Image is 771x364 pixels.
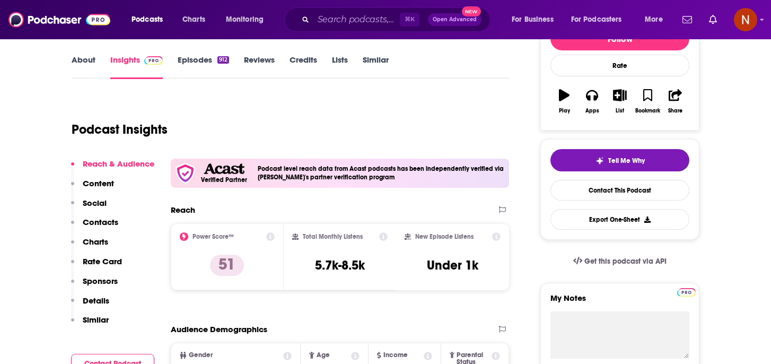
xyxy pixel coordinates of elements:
button: Share [662,82,689,120]
p: Sponsors [83,276,118,286]
button: Export One-Sheet [550,209,689,230]
h2: Power Score™ [192,233,234,240]
button: open menu [504,11,567,28]
p: Rate Card [83,256,122,266]
button: Social [71,198,107,218]
img: Podchaser Pro [144,56,163,65]
a: Episodes912 [178,55,229,79]
p: Similar [83,315,109,325]
h5: Verified Partner [201,177,247,183]
h2: Total Monthly Listens [303,233,363,240]
span: Income [383,352,408,359]
button: open menu [637,11,676,28]
button: List [606,82,634,120]
button: open menu [218,11,277,28]
div: List [616,108,624,114]
a: Charts [176,11,212,28]
div: Bookmark [635,108,660,114]
span: Open Advanced [433,17,477,22]
p: Contacts [83,217,118,227]
a: Reviews [244,55,275,79]
button: Bookmark [634,82,661,120]
p: Content [83,178,114,188]
span: Logged in as AdelNBM [734,8,757,31]
a: Show notifications dropdown [678,11,696,29]
img: tell me why sparkle [595,157,604,165]
button: Play [550,82,578,120]
button: Apps [578,82,606,120]
button: Charts [71,237,108,256]
p: Reach & Audience [83,159,154,169]
h4: Podcast level reach data from Acast podcasts has been independently verified via [PERSON_NAME]'s ... [258,165,505,181]
span: Age [317,352,330,359]
h3: Under 1k [427,257,478,273]
a: InsightsPodchaser Pro [110,55,163,79]
img: Podchaser Pro [677,288,696,297]
h2: Reach [171,205,195,215]
button: open menu [124,11,177,28]
h1: Podcast Insights [72,122,168,137]
button: Similar [71,315,109,334]
div: Rate [550,55,689,76]
div: Search podcasts, credits, & more... [294,7,501,32]
a: About [72,55,95,79]
span: For Business [512,12,554,27]
button: Contacts [71,217,118,237]
span: Tell Me Why [608,157,645,165]
button: Content [71,178,114,198]
div: Play [559,108,570,114]
a: Similar [363,55,389,79]
span: ⌘ K [400,13,419,27]
span: Podcasts [132,12,163,27]
div: Share [668,108,682,114]
div: 912 [217,56,229,64]
span: Charts [182,12,205,27]
button: Open AdvancedNew [428,13,481,26]
h2: New Episode Listens [415,233,474,240]
button: open menu [564,11,637,28]
span: For Podcasters [571,12,622,27]
img: Podchaser - Follow, Share and Rate Podcasts [8,10,110,30]
button: Sponsors [71,276,118,296]
a: Credits [290,55,317,79]
button: Show profile menu [734,8,757,31]
a: Lists [332,55,348,79]
p: Social [83,198,107,208]
img: User Profile [734,8,757,31]
button: tell me why sparkleTell Me Why [550,149,689,171]
h3: 5.7k-8.5k [315,257,365,273]
img: Acast [204,163,244,175]
p: Details [83,296,109,306]
a: Show notifications dropdown [705,11,721,29]
span: Gender [189,352,213,359]
a: Pro website [677,287,696,297]
button: Details [71,296,109,315]
button: Reach & Audience [71,159,154,178]
a: Contact This Podcast [550,180,689,201]
a: Get this podcast via API [565,248,675,274]
span: More [645,12,663,27]
h2: Audience Demographics [171,324,267,334]
span: New [462,6,481,16]
label: My Notes [550,293,689,311]
div: Apps [585,108,599,114]
span: Monitoring [226,12,264,27]
button: Rate Card [71,256,122,276]
input: Search podcasts, credits, & more... [313,11,400,28]
img: verfied icon [175,163,196,184]
span: Get this podcast via API [584,257,667,266]
p: Charts [83,237,108,247]
p: 51 [210,255,244,276]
